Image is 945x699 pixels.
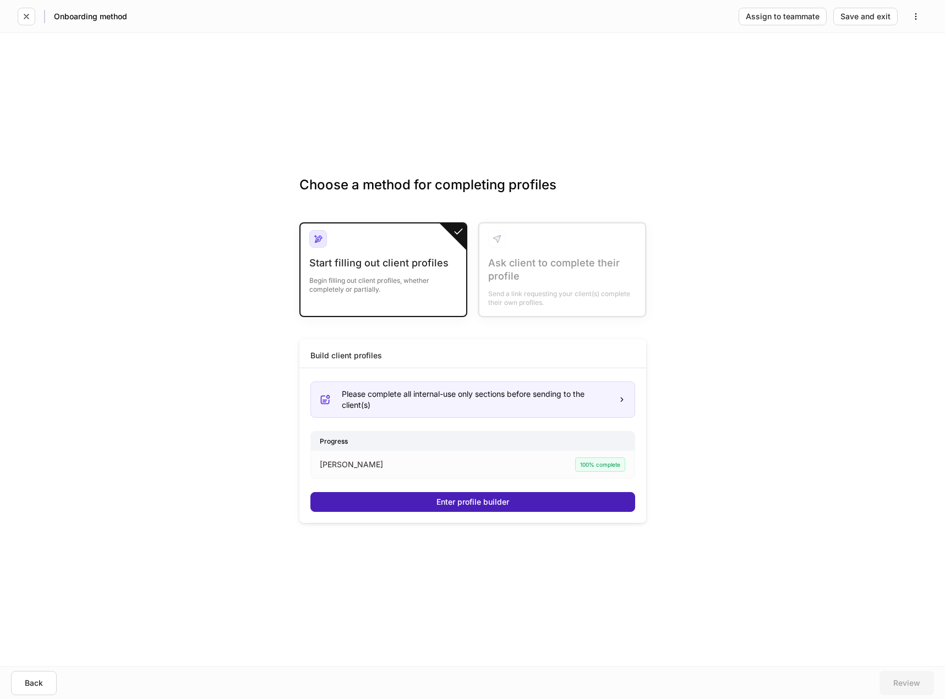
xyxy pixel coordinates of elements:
[299,176,646,211] h3: Choose a method for completing profiles
[746,13,820,20] div: Assign to teammate
[311,432,635,451] div: Progress
[309,256,457,270] div: Start filling out client profiles
[840,13,891,20] div: Save and exit
[25,679,43,687] div: Back
[833,8,898,25] button: Save and exit
[436,498,509,506] div: Enter profile builder
[739,8,827,25] button: Assign to teammate
[310,350,382,361] div: Build client profiles
[11,671,57,695] button: Back
[320,459,383,470] p: [PERSON_NAME]
[310,492,635,512] button: Enter profile builder
[342,389,609,411] div: Please complete all internal-use only sections before sending to the client(s)
[54,11,127,22] h5: Onboarding method
[575,457,625,472] div: 100% complete
[309,270,457,294] div: Begin filling out client profiles, whether completely or partially.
